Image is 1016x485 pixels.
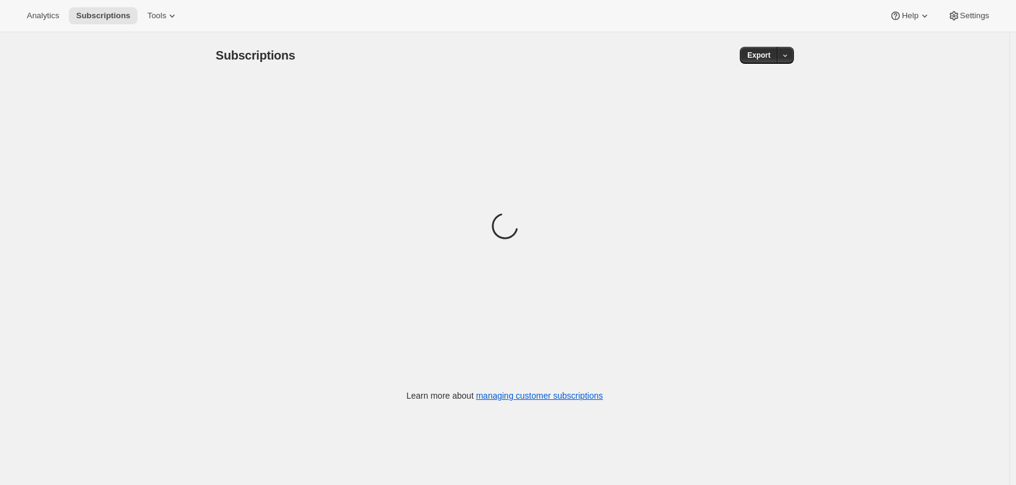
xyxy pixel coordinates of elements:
[147,11,166,21] span: Tools
[27,11,59,21] span: Analytics
[941,7,997,24] button: Settings
[19,7,66,24] button: Analytics
[76,11,130,21] span: Subscriptions
[902,11,918,21] span: Help
[960,11,989,21] span: Settings
[69,7,137,24] button: Subscriptions
[216,49,296,62] span: Subscriptions
[476,391,603,401] a: managing customer subscriptions
[406,390,603,402] p: Learn more about
[140,7,186,24] button: Tools
[747,50,770,60] span: Export
[882,7,938,24] button: Help
[740,47,778,64] button: Export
